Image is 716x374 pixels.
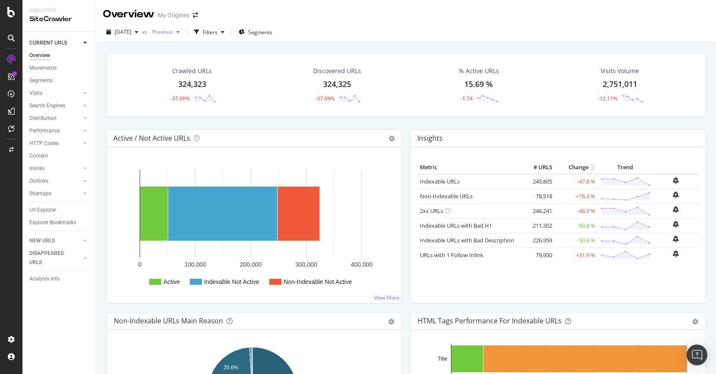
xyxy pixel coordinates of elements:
div: Search Engines [29,101,65,110]
div: 2,751,011 [603,79,637,90]
text: 300,000 [295,261,317,268]
td: 79,950 [520,248,554,262]
div: bell-plus [673,221,679,228]
svg: A chart. [114,161,391,296]
a: Inlinks [29,164,81,173]
td: -48.9 % [554,203,598,218]
a: URLs with 1 Follow Inlink [420,251,483,259]
th: # URLS [520,161,554,174]
text: 100,000 [184,261,206,268]
div: Url Explorer [29,206,56,215]
text: Active [163,278,180,285]
div: Movements [29,64,57,73]
div: Sitemaps [29,189,51,198]
span: 2025 Sep. 16th [115,28,131,35]
div: Visits [29,89,42,98]
a: Explorer Bookmarks [29,218,89,227]
span: Previous [149,28,173,35]
td: +76.3 % [554,189,598,203]
td: 245,805 [520,174,554,189]
div: bell-plus [673,250,679,257]
div: HTTP Codes [29,139,59,148]
h4: Active / Not Active URLs [113,132,190,144]
div: Overview [29,51,50,60]
a: Content [29,152,89,161]
div: arrow-right-arrow-left [193,12,198,18]
a: HTTP Codes [29,139,81,148]
a: Segments [29,76,89,85]
th: Metric [418,161,520,174]
div: Outlinks [29,177,48,186]
div: -37.09% [170,95,190,102]
div: -12.11% [598,95,617,102]
a: Movements [29,64,89,73]
div: % Active URLs [459,67,499,75]
div: HTML Tags Performance for Indexable URLs [418,316,562,325]
div: 15.69 % [464,79,493,90]
div: Overview [103,7,154,22]
a: Indexable URLs [420,177,460,185]
a: NEW URLS [29,236,81,245]
i: Options [389,135,395,142]
a: Url Explorer [29,206,89,215]
div: NEW URLS [29,236,55,245]
div: 324,325 [323,79,351,90]
div: Crawled URLs [172,67,212,75]
div: bell-plus [673,235,679,242]
text: Non-Indexable Not Active [284,278,352,285]
div: Inlinks [29,164,45,173]
div: Visits Volume [601,67,639,75]
div: Non-Indexable URLs Main Reason [114,316,223,325]
td: -47.8 % [554,174,598,189]
a: Search Engines [29,101,81,110]
span: Segments [248,29,272,36]
div: Segments [29,76,53,85]
a: Distribution [29,114,81,123]
a: Visits [29,89,81,98]
a: Indexable URLs with Bad Description [420,236,514,244]
button: Filters [191,25,228,39]
div: gear [692,319,698,325]
text: Indexable Not Active [204,278,259,285]
div: Open Intercom Messenger [687,345,707,365]
div: Discovered URLs [313,67,361,75]
button: Segments [235,25,276,39]
a: View More [374,294,400,301]
div: Analysis Info [29,274,60,284]
div: Explorer Bookmarks [29,218,76,227]
a: 2xx URLs [420,207,443,215]
h4: Insights [417,132,443,144]
a: Overview [29,51,89,60]
div: gear [388,319,394,325]
div: bell-plus [673,206,679,213]
div: SiteCrawler [29,14,89,24]
button: [DATE] [103,25,142,39]
div: DISAPPEARED URLS [29,249,73,267]
td: +31.9 % [554,248,598,262]
a: Non-Indexable URLs [420,192,473,200]
div: 324,323 [178,79,206,90]
a: Indexable URLs with Bad H1 [420,222,492,229]
div: -37.09% [315,95,335,102]
td: -50.8 % [554,218,598,233]
th: Trend [598,161,653,174]
td: -50.6 % [554,233,598,248]
span: vs [142,28,149,35]
a: CURRENT URLS [29,39,81,48]
td: 246,241 [520,203,554,218]
a: Sitemaps [29,189,81,198]
a: Performance [29,126,81,135]
div: Filters [203,29,217,36]
button: Previous [149,25,183,39]
a: Analysis Info [29,274,89,284]
div: Content [29,152,48,161]
text: 20.6% [224,364,238,371]
div: Analytics [29,7,89,14]
div: Distribution [29,114,57,123]
text: Title [438,356,447,362]
td: 78,518 [520,189,554,203]
div: bell-plus [673,191,679,198]
div: CURRENT URLS [29,39,67,48]
th: Change [554,161,598,174]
